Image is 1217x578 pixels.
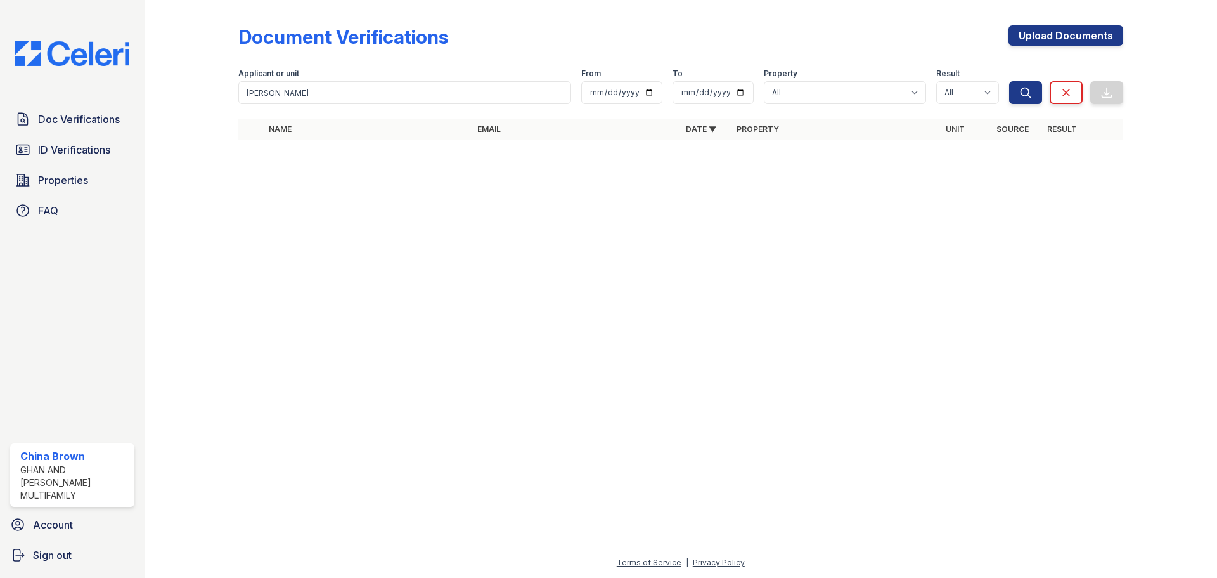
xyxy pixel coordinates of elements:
[10,137,134,162] a: ID Verifications
[581,69,601,79] label: From
[764,69,797,79] label: Property
[38,203,58,218] span: FAQ
[5,542,139,568] a: Sign out
[38,142,110,157] span: ID Verifications
[5,512,139,537] a: Account
[33,548,72,563] span: Sign out
[20,449,129,464] div: China Brown
[673,69,683,79] label: To
[33,517,73,532] span: Account
[946,124,965,134] a: Unit
[10,198,134,223] a: FAQ
[10,167,134,193] a: Properties
[477,124,501,134] a: Email
[1008,25,1123,46] a: Upload Documents
[20,464,129,502] div: Ghan and [PERSON_NAME] Multifamily
[693,558,745,567] a: Privacy Policy
[38,112,120,127] span: Doc Verifications
[269,124,292,134] a: Name
[686,558,688,567] div: |
[38,173,88,188] span: Properties
[686,124,716,134] a: Date ▼
[936,69,960,79] label: Result
[10,107,134,132] a: Doc Verifications
[5,41,139,66] img: CE_Logo_Blue-a8612792a0a2168367f1c8372b55b34899dd931a85d93a1a3d3e32e68fde9ad4.png
[238,69,299,79] label: Applicant or unit
[737,124,779,134] a: Property
[238,81,571,104] input: Search by name, email, or unit number
[617,558,681,567] a: Terms of Service
[996,124,1029,134] a: Source
[238,25,448,48] div: Document Verifications
[1047,124,1077,134] a: Result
